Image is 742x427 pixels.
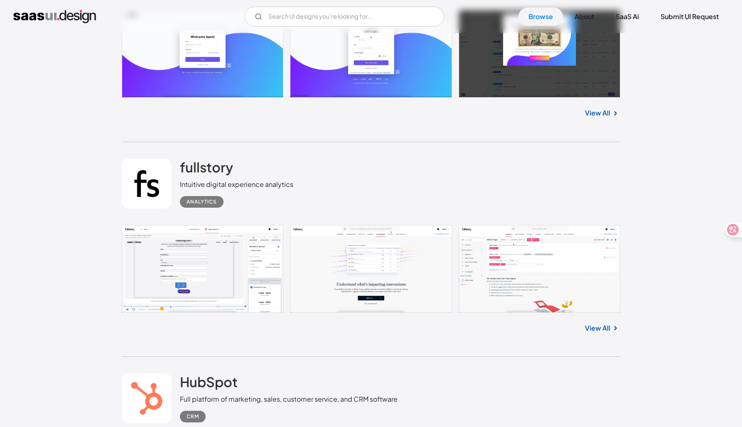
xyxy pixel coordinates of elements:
[518,7,563,26] a: Browse
[585,108,610,118] a: View All
[180,159,233,175] h2: fullstory
[187,412,199,422] div: CRM
[180,159,233,179] a: fullstory
[187,197,217,207] div: Analytics
[180,394,398,404] div: Full platform of marketing, sales, customer service, and CRM software
[180,373,238,390] h2: HubSpot
[13,10,96,23] a: home
[180,179,293,189] div: Intuitive digital experience analytics
[585,323,610,333] a: View All
[245,7,444,27] form: Email Form
[606,7,649,26] a: SaaS Ai
[180,373,238,394] a: HubSpot
[245,7,444,27] input: Search UI designs you're looking for...
[565,7,604,26] a: About
[651,7,729,26] a: Submit UI Request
